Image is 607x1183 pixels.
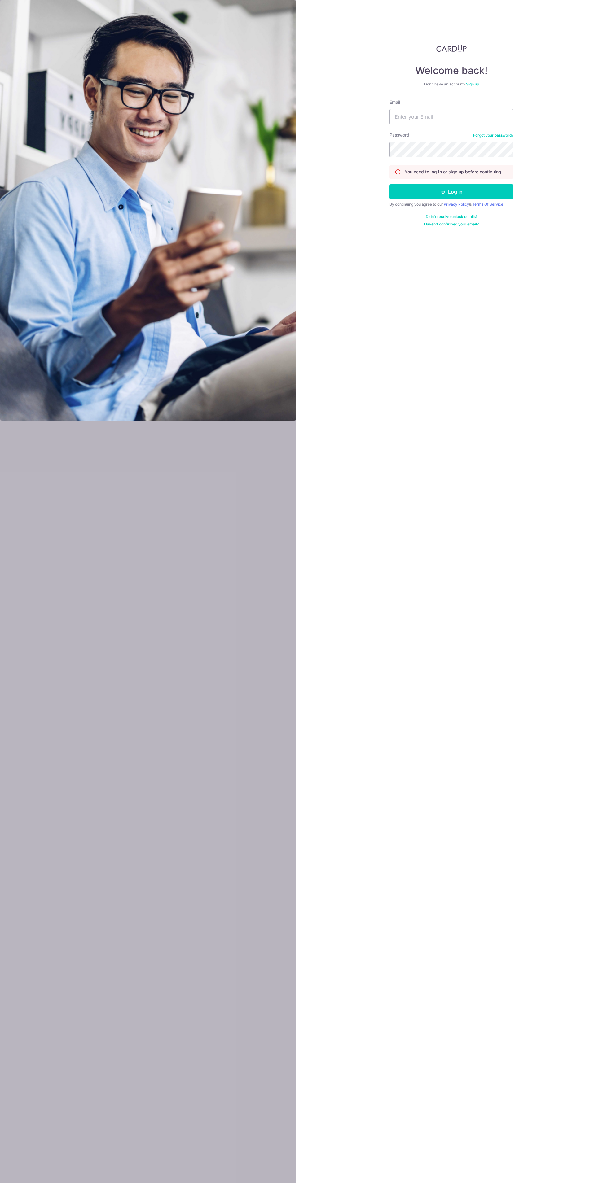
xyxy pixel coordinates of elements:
[426,214,477,219] a: Didn't receive unlock details?
[389,82,513,87] div: Don’t have an account?
[389,64,513,77] h4: Welcome back!
[472,202,503,207] a: Terms Of Service
[389,184,513,199] button: Log in
[405,169,503,175] p: You need to log in or sign up before continuing.
[389,202,513,207] div: By continuing you agree to our &
[389,132,409,138] label: Password
[424,222,479,227] a: Haven't confirmed your email?
[436,45,467,52] img: CardUp Logo
[389,109,513,124] input: Enter your Email
[389,99,400,105] label: Email
[466,82,479,86] a: Sign up
[473,133,513,138] a: Forgot your password?
[444,202,469,207] a: Privacy Policy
